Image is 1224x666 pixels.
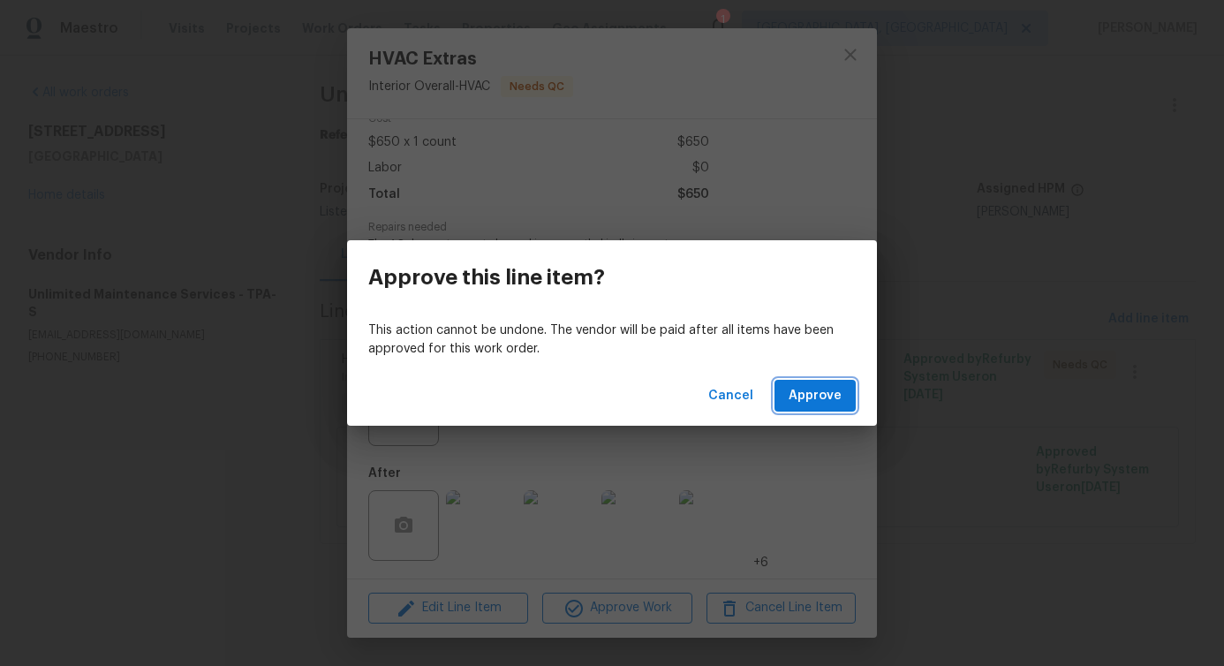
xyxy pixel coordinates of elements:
p: This action cannot be undone. The vendor will be paid after all items have been approved for this... [368,322,856,359]
h3: Approve this line item? [368,265,605,290]
button: Approve [774,380,856,412]
span: Approve [789,385,842,407]
span: Cancel [708,385,753,407]
button: Cancel [701,380,760,412]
